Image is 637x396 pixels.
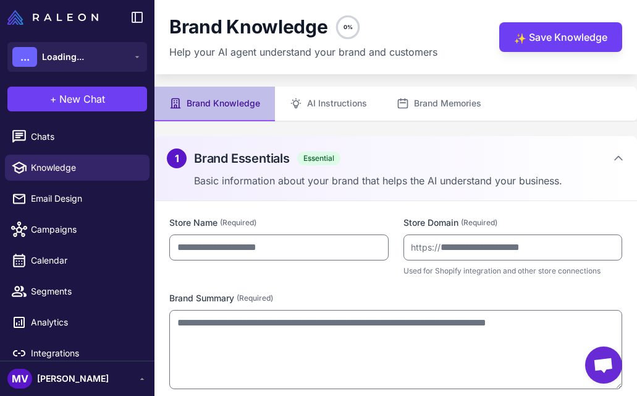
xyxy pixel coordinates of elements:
img: Raleon Logo [7,10,98,25]
button: ✨Save Knowledge [499,22,622,52]
button: AI Instructions [275,87,382,121]
span: Knowledge [31,161,140,174]
p: Basic information about your brand that helps the AI understand your business. [194,173,625,188]
a: Analytics [5,309,150,335]
span: Essential [297,152,340,165]
span: Campaigns [31,223,140,236]
button: Brand Knowledge [154,87,275,121]
span: Loading... [42,50,84,64]
p: Help your AI agent understand your brand and customers [169,45,437,59]
h2: Brand Essentials [194,149,290,168]
div: ... [12,47,37,67]
span: Email Design [31,192,140,205]
div: MV [7,369,32,389]
span: ✨ [514,31,524,41]
a: Chats [5,124,150,150]
div: Open chat [585,346,622,384]
span: + [50,92,57,106]
span: Integrations [31,346,140,360]
h1: Brand Knowledge [169,15,328,39]
button: ...Loading... [7,42,147,72]
button: +New Chat [7,87,147,111]
span: (Required) [461,217,497,228]
a: Calendar [5,247,150,273]
a: Knowledge [5,155,150,181]
label: Brand Summary [169,291,622,305]
span: Analytics [31,316,140,329]
div: 1 [167,148,187,168]
span: Chats [31,130,140,144]
span: (Required) [237,293,273,304]
span: [PERSON_NAME] [37,372,109,385]
a: Segments [5,278,150,304]
a: Email Design [5,186,150,212]
span: (Required) [220,217,256,228]
text: 0% [343,24,352,30]
a: Integrations [5,340,150,366]
span: Calendar [31,254,140,267]
button: Brand Memories [382,87,496,121]
a: Campaigns [5,217,150,243]
label: Store Domain [403,216,623,230]
a: Raleon Logo [7,10,103,25]
span: Segments [31,285,140,298]
label: Store Name [169,216,389,230]
span: New Chat [59,92,105,106]
p: Used for Shopify integration and other store connections [403,265,623,277]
